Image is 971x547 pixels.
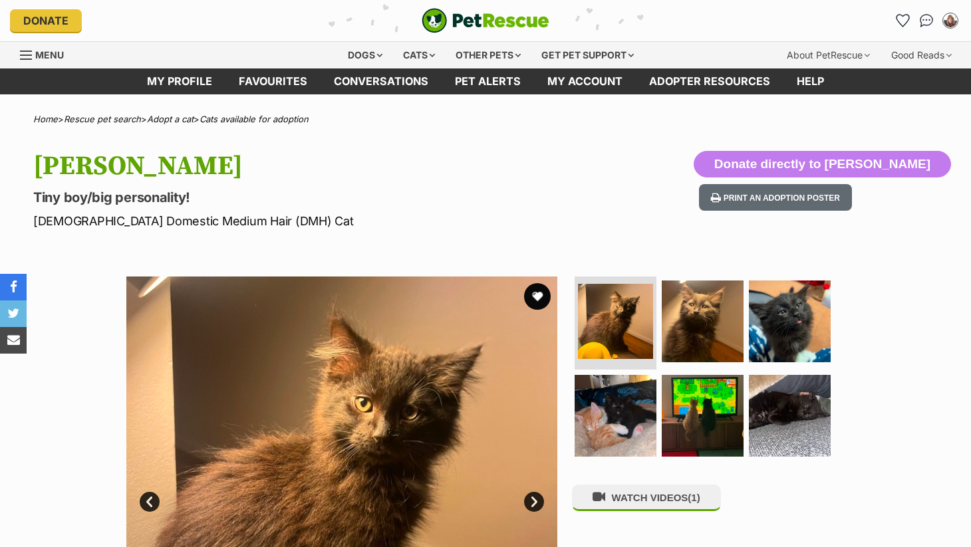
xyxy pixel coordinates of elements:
[662,375,744,457] img: Photo of Zora
[882,42,961,68] div: Good Reads
[442,68,534,94] a: Pet alerts
[944,14,957,27] img: Juliet Ramsey profile pic
[920,14,934,27] img: chat-41dd97257d64d25036548639549fe6c8038ab92f7586957e7f3b1b290dea8141.svg
[777,42,879,68] div: About PetRescue
[694,151,951,177] button: Donate directly to [PERSON_NAME]
[446,42,530,68] div: Other pets
[33,212,592,230] p: [DEMOGRAPHIC_DATA] Domestic Medium Hair (DMH) Cat
[783,68,837,94] a: Help
[636,68,783,94] a: Adopter resources
[147,114,194,124] a: Adopt a cat
[134,68,225,94] a: My profile
[422,8,549,33] a: PetRescue
[10,9,82,32] a: Donate
[140,492,160,512] a: Prev
[225,68,321,94] a: Favourites
[575,375,656,457] img: Photo of Zora
[578,284,653,359] img: Photo of Zora
[749,280,831,362] img: Photo of Zora
[916,10,937,31] a: Conversations
[394,42,444,68] div: Cats
[33,151,592,181] h1: [PERSON_NAME]
[572,485,721,510] button: WATCH VIDEOS(1)
[524,492,544,512] a: Next
[524,283,551,310] button: favourite
[892,10,913,31] a: Favourites
[200,114,309,124] a: Cats available for adoption
[321,68,442,94] a: conversations
[33,114,58,124] a: Home
[662,280,744,362] img: Photo of Zora
[688,492,700,503] span: (1)
[339,42,392,68] div: Dogs
[534,68,636,94] a: My account
[64,114,141,124] a: Rescue pet search
[422,8,549,33] img: logo-cat-932fe2b9b8326f06289b0f2fb663e598f794de774fb13d1741a6617ecf9a85b4.svg
[892,10,961,31] ul: Account quick links
[699,184,852,211] button: Print an adoption poster
[940,10,961,31] button: My account
[20,42,73,66] a: Menu
[532,42,643,68] div: Get pet support
[749,375,831,457] img: Photo of Zora
[35,49,64,60] span: Menu
[33,188,592,207] p: Tiny boy/big personality!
